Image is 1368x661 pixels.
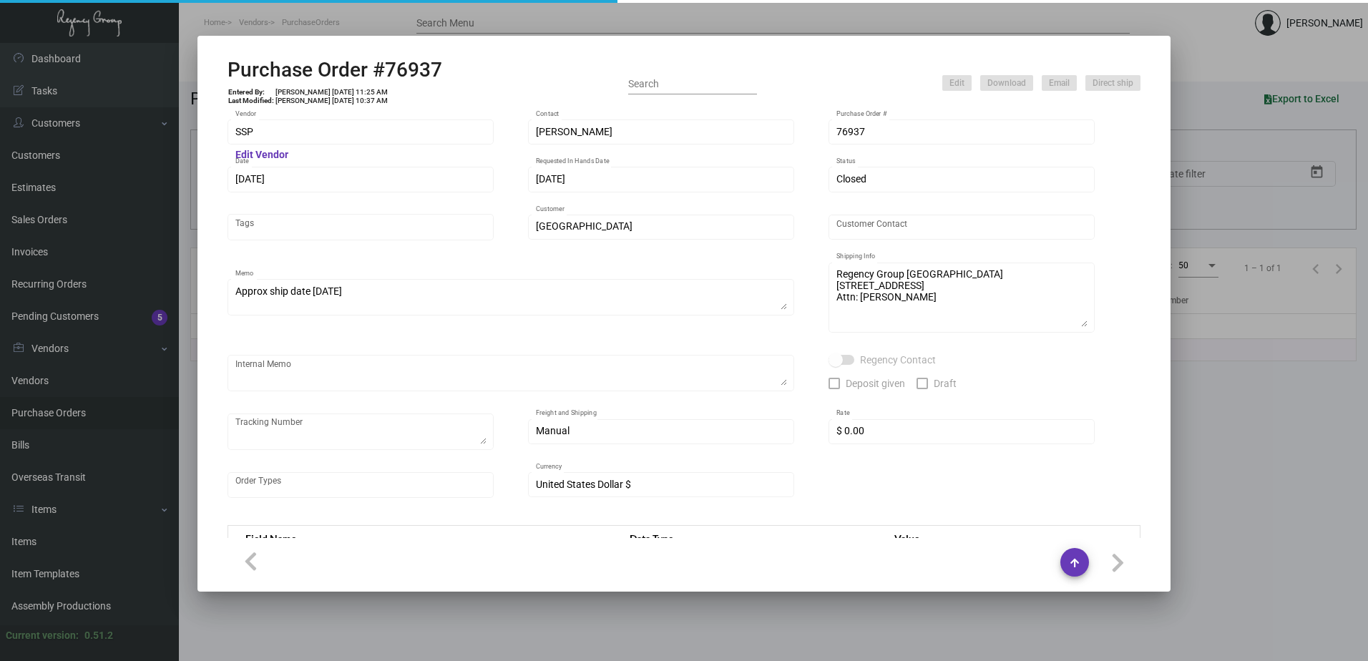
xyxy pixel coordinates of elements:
[1042,75,1077,91] button: Email
[228,97,275,105] td: Last Modified:
[934,375,957,392] span: Draft
[275,97,389,105] td: [PERSON_NAME] [DATE] 10:37 AM
[980,75,1033,91] button: Download
[228,58,442,82] h2: Purchase Order #76937
[880,526,1140,551] th: Value
[987,77,1026,89] span: Download
[228,88,275,97] td: Entered By:
[6,628,79,643] div: Current version:
[536,425,570,436] span: Manual
[942,75,972,91] button: Edit
[615,526,880,551] th: Data Type
[1093,77,1133,89] span: Direct ship
[860,351,936,368] span: Regency Contact
[275,88,389,97] td: [PERSON_NAME] [DATE] 11:25 AM
[84,628,113,643] div: 0.51.2
[1085,75,1140,91] button: Direct ship
[1049,77,1070,89] span: Email
[228,526,616,551] th: Field Name
[846,375,905,392] span: Deposit given
[836,173,866,185] span: Closed
[235,150,288,161] mat-hint: Edit Vendor
[949,77,964,89] span: Edit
